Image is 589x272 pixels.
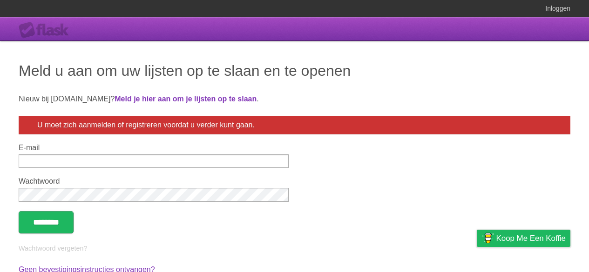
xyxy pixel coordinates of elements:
a: Koop me een koffie [477,230,570,247]
font: E-mail [19,144,40,152]
font: Wachtwoord [19,177,60,185]
font: U moet zich aanmelden of registreren voordat u verder kunt gaan. [37,121,255,129]
img: Koop me een koffie [481,230,494,246]
font: Inloggen [545,5,570,12]
font: Nieuw bij [DOMAIN_NAME]? [19,95,115,103]
a: Wachtwoord vergeten? [19,245,87,252]
font: Meld u aan om uw lijsten op te slaan en te openen [19,62,351,79]
font: Koop me een koffie [496,234,566,243]
font: . [257,95,258,103]
a: Meld je hier aan om je lijsten op te slaan [115,95,257,103]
